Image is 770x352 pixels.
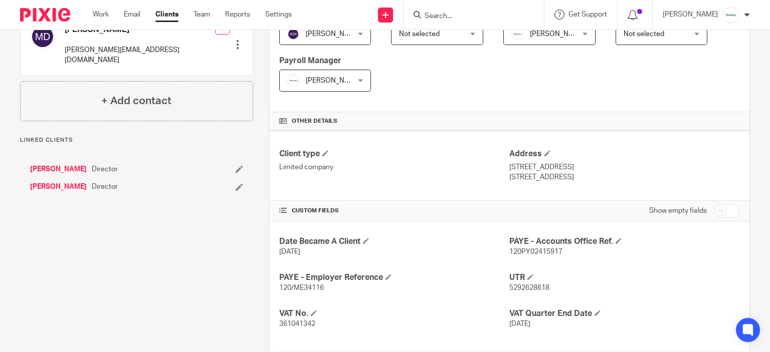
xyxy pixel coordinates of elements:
h4: + Add contact [101,93,171,109]
h4: VAT No. [279,308,509,319]
h4: Address [509,149,739,159]
img: svg%3E [31,25,55,49]
span: Director [92,182,118,192]
h4: UTR [509,272,739,283]
h4: PAYE - Employer Reference [279,272,509,283]
p: [STREET_ADDRESS] [509,172,739,182]
span: Other details [292,117,337,125]
span: Not selected [624,31,664,38]
label: Show empty fields [649,206,707,216]
span: 5292628618 [509,284,549,291]
a: Email [124,10,140,20]
a: Clients [155,10,178,20]
span: Get Support [568,11,607,18]
span: Director [92,164,118,174]
span: Payroll Manager [279,57,341,65]
span: [PERSON_NAME] [306,31,361,38]
p: [PERSON_NAME][EMAIL_ADDRESS][DOMAIN_NAME] [65,45,215,66]
input: Search [424,12,514,21]
img: Infinity%20Logo%20with%20Whitespace%20.png [287,75,299,87]
img: svg%3E [287,28,299,40]
img: Pixie [20,8,70,22]
img: Infinity%20Logo%20with%20Whitespace%20.png [511,28,523,40]
a: [PERSON_NAME] [30,164,87,174]
a: [PERSON_NAME] [30,182,87,192]
span: 361041342 [279,320,315,327]
a: Team [194,10,210,20]
h4: Client type [279,149,509,159]
p: [PERSON_NAME] [663,10,718,20]
h4: CUSTOM FIELDS [279,207,509,215]
span: [DATE] [279,248,300,255]
span: [DATE] [509,320,530,327]
span: [PERSON_NAME] [530,31,585,38]
span: [PERSON_NAME] [306,77,361,84]
a: Settings [265,10,292,20]
span: 120PY02415917 [509,248,562,255]
a: Work [93,10,109,20]
p: Linked clients [20,136,253,144]
a: Reports [225,10,250,20]
img: Infinity%20Logo%20with%20Whitespace%20.png [723,7,739,23]
p: [STREET_ADDRESS] [509,162,739,172]
span: Not selected [399,31,440,38]
h4: Date Became A Client [279,236,509,247]
p: Limited company [279,162,509,172]
span: 120/ME34116 [279,284,324,291]
h4: PAYE - Accounts Office Ref. [509,236,739,247]
h4: VAT Quarter End Date [509,308,739,319]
